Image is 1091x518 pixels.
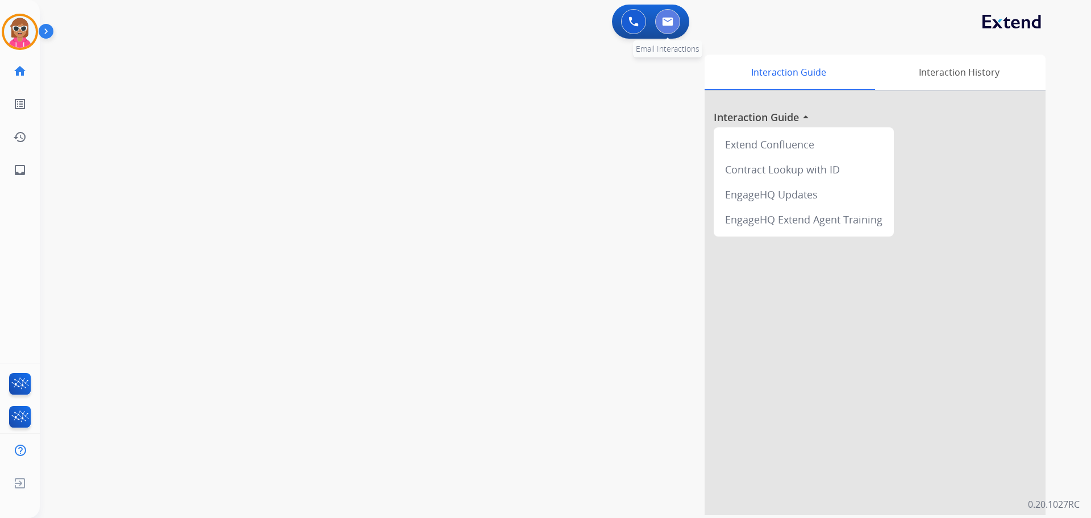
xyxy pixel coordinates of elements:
[636,43,699,54] span: Email Interactions
[718,132,889,157] div: Extend Confluence
[13,163,27,177] mat-icon: inbox
[872,55,1046,90] div: Interaction History
[13,97,27,111] mat-icon: list_alt
[13,64,27,78] mat-icon: home
[718,207,889,232] div: EngageHQ Extend Agent Training
[705,55,872,90] div: Interaction Guide
[1028,498,1080,511] p: 0.20.1027RC
[718,182,889,207] div: EngageHQ Updates
[4,16,36,48] img: avatar
[718,157,889,182] div: Contract Lookup with ID
[13,130,27,144] mat-icon: history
